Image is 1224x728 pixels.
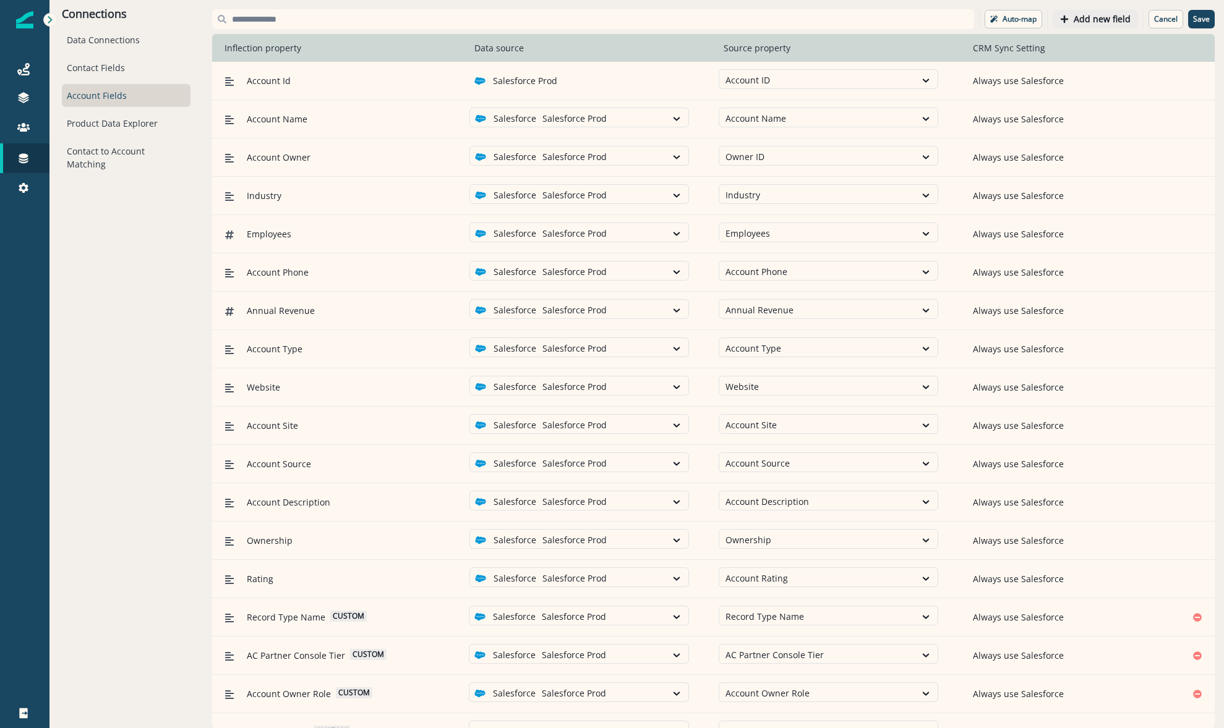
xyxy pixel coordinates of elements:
[968,41,1050,54] p: CRM Sync Setting
[968,611,1064,624] p: Always use Salesforce
[475,228,486,239] img: salesforce
[475,381,486,392] img: salesforce
[247,534,293,547] span: Ownership
[475,573,486,584] img: salesforce
[968,419,1064,432] p: Always use Salesforce
[247,687,331,700] span: Account Owner Role
[247,266,309,279] span: Account Phone
[247,611,325,624] span: Record Type Name
[1193,15,1210,23] p: Save
[985,10,1042,28] button: Auto-map
[247,342,302,355] span: Account Type
[247,496,330,509] span: Account Description
[719,41,795,54] p: Source property
[336,687,372,698] span: custom
[494,265,536,278] p: Salesforce
[247,151,310,164] span: Account Owner
[62,84,190,107] div: Account Fields
[968,534,1064,547] p: Always use Salesforce
[494,188,536,201] p: Salesforce
[350,649,387,660] span: custom
[494,150,536,163] p: Salesforce
[968,227,1064,240] p: Always use Salesforce
[62,28,190,51] div: Data Connections
[16,11,33,28] img: Inflection
[330,611,367,622] span: custom
[1074,14,1131,25] p: Add new field
[475,496,486,507] img: salesforce
[968,112,1064,125] p: Always use Salesforce
[247,304,315,317] span: Annual Revenue
[475,113,486,124] img: salesforce
[247,381,280,394] span: Website
[62,112,190,135] div: Product Data Explorer
[474,75,486,87] img: salesforce
[475,305,486,316] img: salesforce
[494,380,536,393] p: Salesforce
[1154,15,1178,23] p: Cancel
[475,343,486,354] img: salesforce
[475,151,486,163] img: salesforce
[62,56,190,79] div: Contact Fields
[475,458,486,469] img: salesforce
[1003,15,1037,23] p: Auto-map
[247,649,345,662] span: AC Partner Console Tier
[1188,608,1207,627] button: Remove
[494,457,536,470] p: Salesforce
[968,304,1064,317] p: Always use Salesforce
[247,419,298,432] span: Account Site
[968,74,1064,87] p: Always use Salesforce
[475,535,486,546] img: salesforce
[968,572,1064,585] p: Always use Salesforce
[475,420,486,431] img: salesforce
[475,266,486,277] img: salesforce
[474,688,486,699] img: salesforce
[968,266,1064,279] p: Always use Salesforce
[968,189,1064,202] p: Always use Salesforce
[247,74,291,87] span: Account Id
[1149,10,1183,28] button: Cancel
[62,140,190,176] div: Contact to Account Matching
[1053,10,1138,28] button: Add new field
[968,381,1064,394] p: Always use Salesforce
[469,41,529,54] p: Data source
[247,227,291,240] span: Employees
[493,687,536,700] p: Salesforce
[62,7,190,21] p: Connections
[494,495,536,508] p: Salesforce
[968,687,1064,700] p: Always use Salesforce
[494,227,536,240] p: Salesforce
[968,649,1064,662] p: Always use Salesforce
[1188,10,1215,28] button: Save
[968,457,1064,470] p: Always use Salesforce
[968,496,1064,509] p: Always use Salesforce
[968,151,1064,164] p: Always use Salesforce
[494,342,536,355] p: Salesforce
[968,342,1064,355] p: Always use Salesforce
[1188,685,1207,703] button: Remove
[494,418,536,431] p: Salesforce
[493,74,557,87] p: Salesforce Prod
[220,41,306,54] p: Inflection property
[474,611,486,622] img: salesforce
[1188,646,1207,665] button: Remove
[493,648,536,661] p: Salesforce
[247,457,311,470] span: Account Source
[494,533,536,546] p: Salesforce
[475,190,486,201] img: salesforce
[247,112,307,125] span: Account Name
[474,650,486,661] img: salesforce
[494,303,536,316] p: Salesforce
[494,572,536,585] p: Salesforce
[494,112,536,125] p: Salesforce
[247,572,273,585] span: Rating
[247,189,281,202] span: Industry
[493,610,536,623] p: Salesforce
